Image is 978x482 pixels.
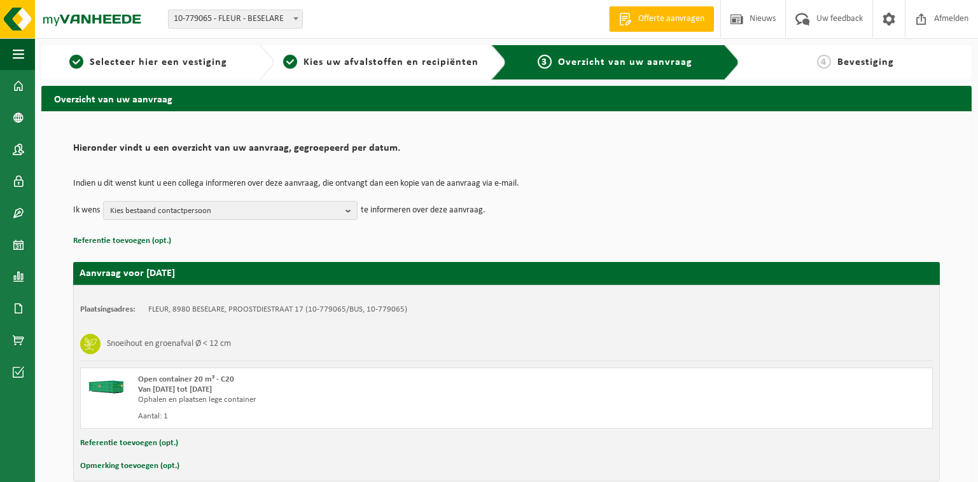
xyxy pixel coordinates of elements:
[73,179,940,188] p: Indien u dit wenst kunt u een collega informeren over deze aanvraag, die ontvangt dan een kopie v...
[69,55,83,69] span: 1
[138,385,212,394] strong: Van [DATE] tot [DATE]
[107,334,231,354] h3: Snoeihout en groenafval Ø < 12 cm
[304,57,479,67] span: Kies uw afvalstoffen en recipiënten
[148,305,407,315] td: FLEUR, 8980 BESELARE, PROOSTDIESTRAAT 17 (10-779065/BUS, 10-779065)
[80,305,136,313] strong: Plaatsingsadres:
[283,55,297,69] span: 2
[837,57,894,67] span: Bevestiging
[138,375,234,383] span: Open container 20 m³ - C20
[80,435,178,451] button: Referentie toevoegen (opt.)
[138,411,557,422] div: Aantal: 1
[80,458,179,474] button: Opmerking toevoegen (opt.)
[103,201,358,220] button: Kies bestaand contactpersoon
[80,268,175,279] strong: Aanvraag voor [DATE]
[538,55,552,69] span: 3
[73,233,171,249] button: Referentie toevoegen (opt.)
[817,55,831,69] span: 4
[110,202,340,221] span: Kies bestaand contactpersoon
[558,57,692,67] span: Overzicht van uw aanvraag
[609,6,714,32] a: Offerte aanvragen
[73,201,100,220] p: Ik wens
[48,55,249,70] a: 1Selecteer hier een vestiging
[87,375,125,394] img: HK-XC-20-GN-00.png
[168,10,303,29] span: 10-779065 - FLEUR - BESELARE
[138,395,557,405] div: Ophalen en plaatsen lege container
[281,55,482,70] a: 2Kies uw afvalstoffen en recipiënten
[90,57,227,67] span: Selecteer hier een vestiging
[635,13,708,25] span: Offerte aanvragen
[73,143,940,160] h2: Hieronder vindt u een overzicht van uw aanvraag, gegroepeerd per datum.
[169,10,302,28] span: 10-779065 - FLEUR - BESELARE
[41,86,972,111] h2: Overzicht van uw aanvraag
[361,201,486,220] p: te informeren over deze aanvraag.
